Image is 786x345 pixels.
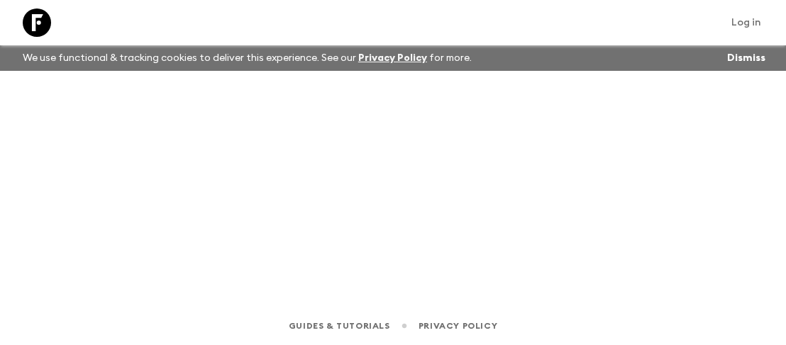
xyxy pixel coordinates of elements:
a: Privacy Policy [358,53,427,63]
a: Guides & Tutorials [289,318,390,334]
a: Privacy Policy [419,318,497,334]
button: Dismiss [724,48,769,68]
p: We use functional & tracking cookies to deliver this experience. See our for more. [17,45,477,71]
a: Log in [724,13,769,33]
